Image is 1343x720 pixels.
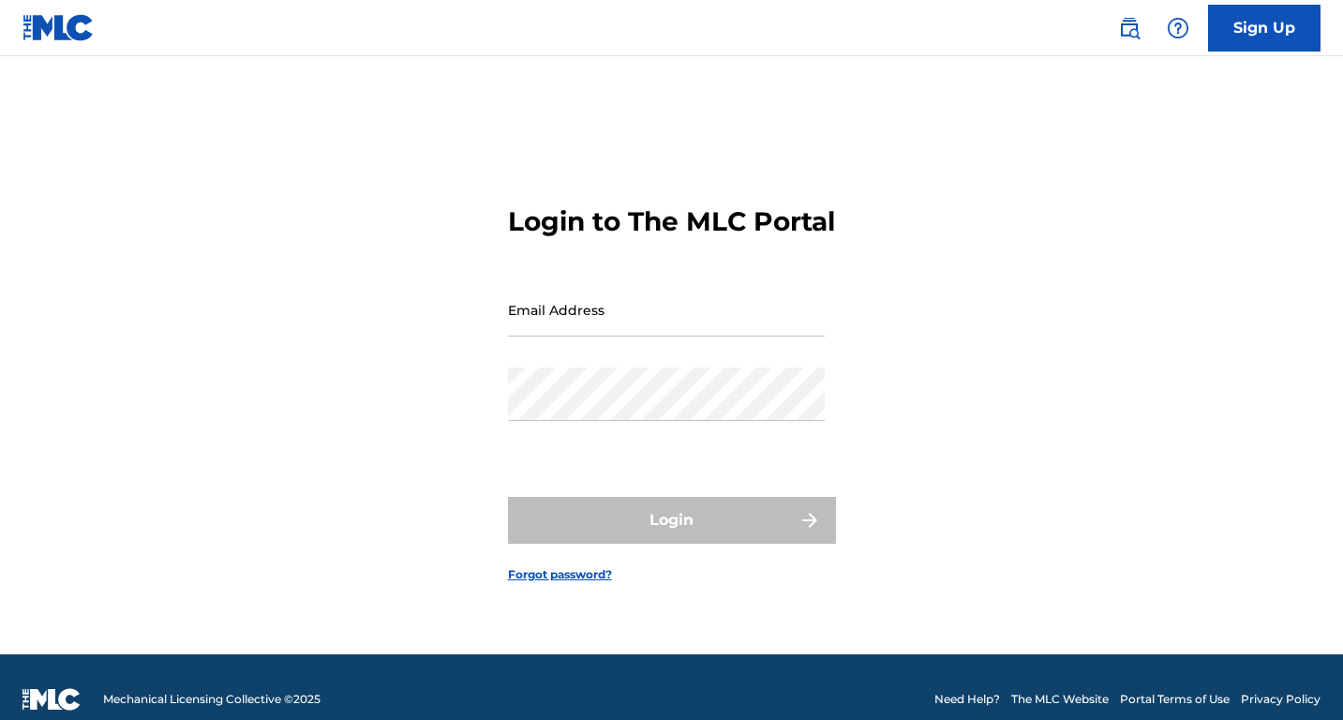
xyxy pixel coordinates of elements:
span: Mechanical Licensing Collective © 2025 [103,691,321,708]
a: Public Search [1111,9,1148,47]
img: MLC Logo [22,14,95,41]
a: Need Help? [934,691,1000,708]
a: Forgot password? [508,566,612,583]
h3: Login to The MLC Portal [508,205,835,238]
a: Portal Terms of Use [1120,691,1230,708]
a: Privacy Policy [1241,691,1321,708]
img: help [1167,17,1189,39]
div: Help [1159,9,1197,47]
img: logo [22,688,81,711]
img: search [1118,17,1141,39]
a: Sign Up [1208,5,1321,52]
a: The MLC Website [1011,691,1109,708]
